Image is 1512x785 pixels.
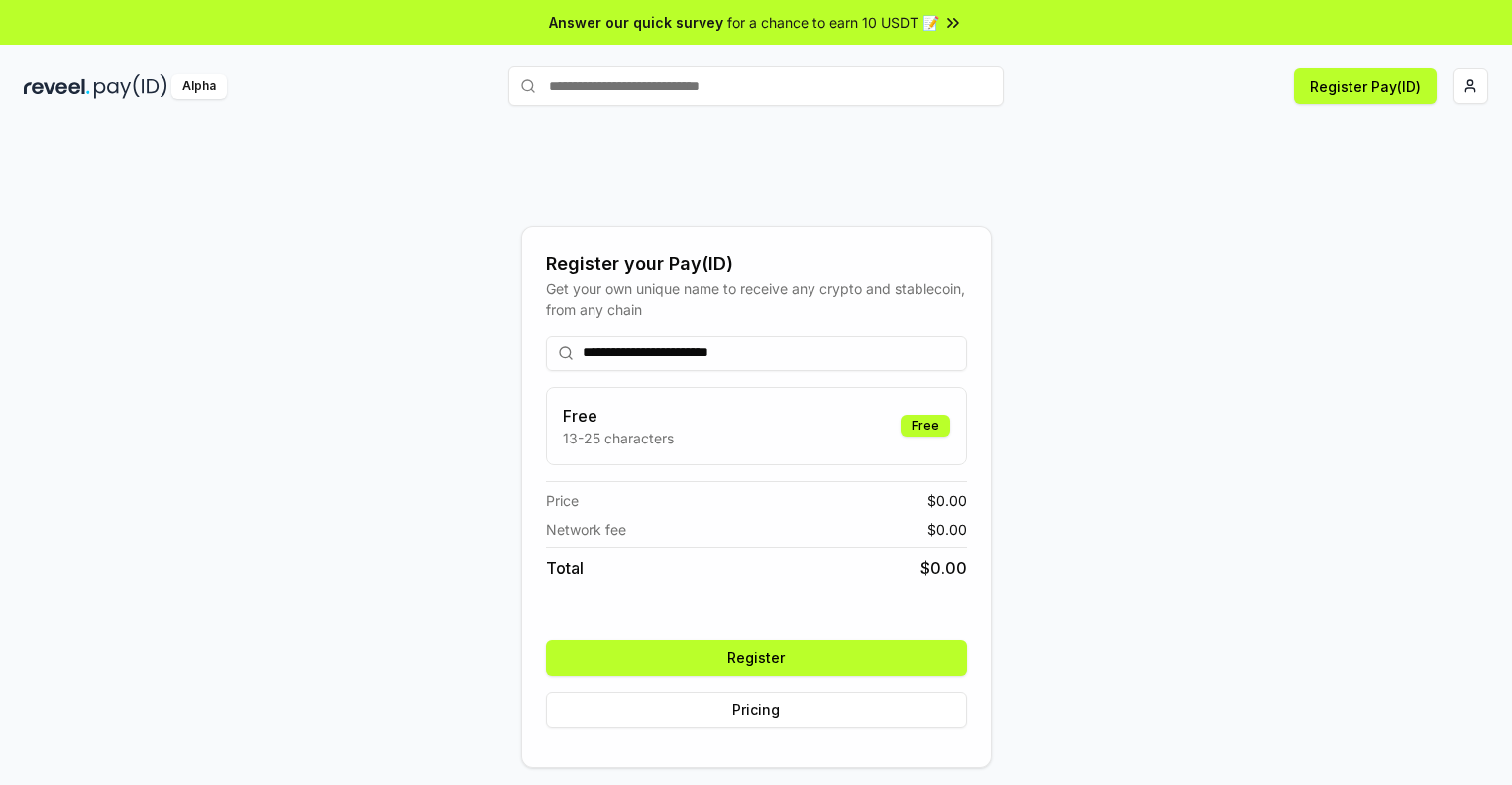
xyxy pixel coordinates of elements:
[546,556,584,580] span: Total
[546,519,626,540] span: Network fee
[546,250,967,278] div: Register your Pay(ID)
[94,74,167,99] img: pay_id
[24,74,90,99] img: reveel_dark
[546,640,967,676] button: Register
[1294,68,1437,104] button: Register Pay(ID)
[920,556,967,580] span: $ 0.00
[727,12,939,33] span: for a chance to earn 10 USDT 📝
[927,519,967,540] span: $ 0.00
[546,278,967,320] div: Get your own unique name to receive any crypto and stablecoin, from any chain
[901,415,950,437] div: Free
[563,404,674,428] h3: Free
[927,490,967,511] span: $ 0.00
[563,428,674,448] p: 13-25 characters
[546,490,579,511] span: Price
[171,74,227,99] div: Alpha
[549,12,723,33] span: Answer our quick survey
[546,692,967,728] button: Pricing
